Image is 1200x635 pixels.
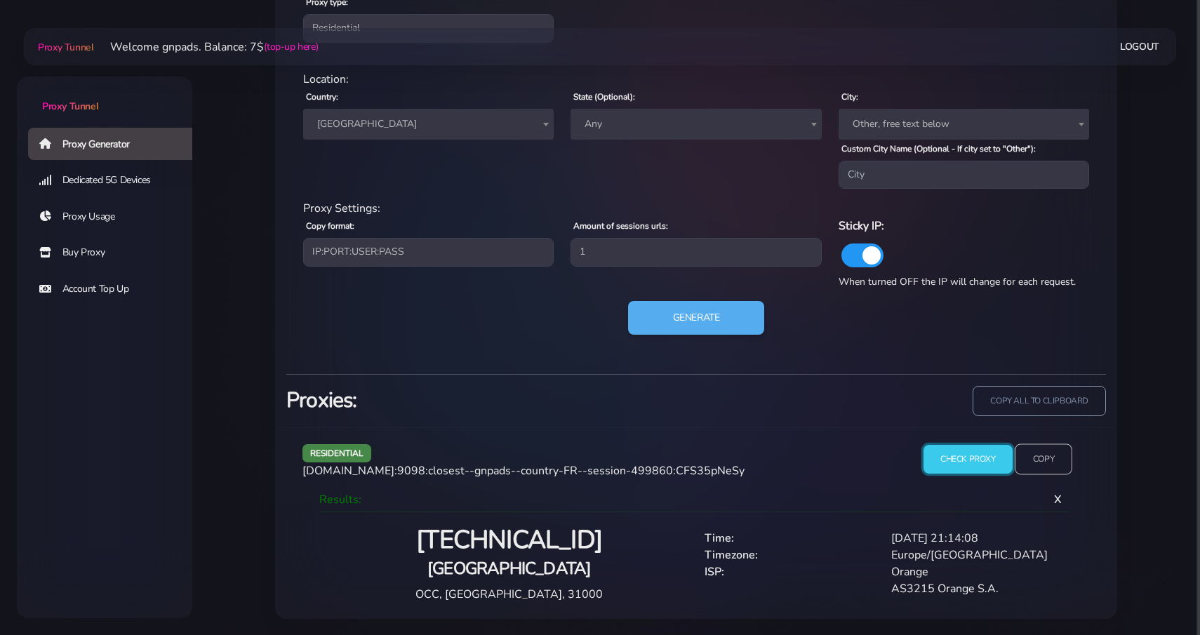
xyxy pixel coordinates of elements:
[696,547,883,563] div: Timezone:
[28,128,204,160] a: Proxy Generator
[28,273,204,305] a: Account Top Up
[628,301,765,335] button: Generate
[38,41,93,54] span: Proxy Tunnel
[17,76,192,114] a: Proxy Tunnel
[312,114,545,134] span: France
[841,142,1036,155] label: Custom City Name (Optional - If city set to "Other"):
[883,563,1069,580] div: Orange
[295,200,1098,217] div: Proxy Settings:
[1132,567,1182,617] iframe: Webchat Widget
[847,114,1081,134] span: Other, free text below
[28,201,204,233] a: Proxy Usage
[28,164,204,196] a: Dedicated 5G Devices
[93,39,318,55] li: Welcome gnpads. Balance: 7$
[295,71,1098,88] div: Location:
[1120,34,1159,60] a: Logout
[303,109,554,140] span: France
[571,109,821,140] span: Any
[573,91,635,103] label: State (Optional):
[839,275,1076,288] span: When turned OFF the IP will change for each request.
[883,580,1069,597] div: AS3215 Orange S.A.
[415,587,603,602] span: OCC, [GEOGRAPHIC_DATA], 31000
[331,524,688,557] h2: [TECHNICAL_ID]
[841,91,858,103] label: City:
[696,530,883,547] div: Time:
[331,557,688,580] h4: [GEOGRAPHIC_DATA]
[302,463,745,479] span: [DOMAIN_NAME]:9098:closest--gnpads--country-FR--session-499860:CFS35pNeSy
[883,547,1069,563] div: Europe/[GEOGRAPHIC_DATA]
[839,161,1089,189] input: City
[924,445,1013,474] input: Check Proxy
[306,220,354,232] label: Copy format:
[306,91,338,103] label: Country:
[302,444,371,462] span: residential
[264,39,318,54] a: (top-up here)
[839,109,1089,140] span: Other, free text below
[42,100,98,113] span: Proxy Tunnel
[1015,444,1072,475] input: Copy
[883,530,1069,547] div: [DATE] 21:14:08
[28,236,204,269] a: Buy Proxy
[696,563,883,580] div: ISP:
[579,114,813,134] span: Any
[286,386,688,415] h3: Proxies:
[839,217,1089,235] h6: Sticky IP:
[1043,481,1073,519] span: X
[973,386,1106,416] input: copy all to clipboard
[35,36,93,58] a: Proxy Tunnel
[319,492,361,507] span: Results:
[573,220,668,232] label: Amount of sessions urls:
